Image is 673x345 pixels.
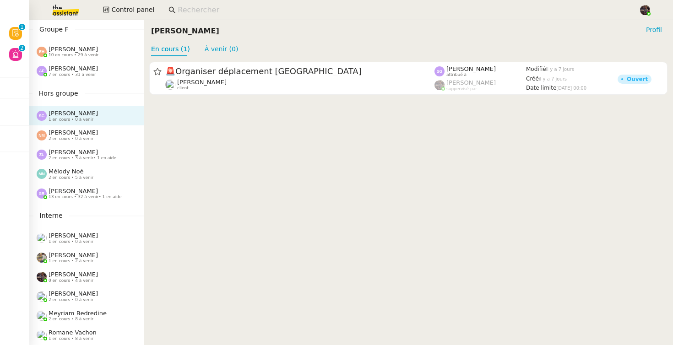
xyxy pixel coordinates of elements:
img: users%2FPPrFYTsEAUgQy5cK5MCpqKbOX8K2%2Favatar%2FCapture%20d%E2%80%99e%CC%81cran%202023-06-05%20a%... [37,233,47,243]
span: [PERSON_NAME] [49,271,98,278]
span: 1 en cours • 8 à venir [49,336,93,341]
span: attribué à [446,73,467,78]
img: users%2FoFdbodQ3TgNoWt9kP3GXAs5oaCq1%2Favatar%2Fprofile-pic.png [37,291,47,302]
p: 1 [20,24,24,32]
p: 2 [20,45,24,53]
img: svg [37,47,47,57]
div: Ouvert [627,76,648,82]
nz-badge-sup: 2 [19,45,25,51]
button: Profil [642,25,666,35]
span: client [177,86,189,91]
a: [PERSON_NAME] 1 en cours • 0 à venir [29,228,144,248]
span: [PERSON_NAME] [446,79,496,86]
a: Meyriam Bedredine 2 en cours • 8 à venir [29,306,144,325]
span: [PERSON_NAME] [49,129,98,136]
span: il y a 7 jours [539,76,567,81]
span: 2 en cours • 8 à venir [49,317,93,322]
button: Control panel [98,4,160,16]
img: users%2FyQfMwtYgTqhRP2YHWHmG2s2LYaD3%2Favatar%2Fprofile-pic.png [37,330,47,340]
a: Mélody Noé 2 en cours • 5 à venir [29,164,144,183]
a: [PERSON_NAME] 0 en cours • 4 à venir [29,267,144,286]
span: Mélody Noé [49,168,84,175]
a: [PERSON_NAME] 2 en cours • 0 à venir [29,286,144,306]
span: 2 en cours • 0 à venir [49,297,93,302]
span: [PERSON_NAME] [49,65,98,72]
span: 🚨 [165,66,175,76]
span: [PERSON_NAME] [49,252,98,259]
img: 2af2e8ed-4e7a-4339-b054-92d163d57814 [434,81,445,91]
img: svg [37,150,47,160]
span: Organiser déplacement [GEOGRAPHIC_DATA] [165,67,434,75]
span: Date limite [526,85,556,92]
span: Modifié [526,66,546,72]
a: [PERSON_NAME] 13 en cours • 32 à venir• 1 en aide [29,184,144,203]
a: À venir (0) [205,45,239,53]
a: En cours (1) [151,45,190,53]
input: Rechercher [178,4,630,16]
span: Groupe F [33,24,75,35]
span: 2 en cours • 5 à venir [49,175,93,180]
span: [PERSON_NAME] [177,79,227,86]
span: Créé [526,75,539,82]
span: [PERSON_NAME] [49,110,98,117]
span: • 1 en aide [98,194,121,199]
span: il y a 7 jours [546,67,574,72]
a: Romane Vachon 1 en cours • 8 à venir [29,325,144,345]
span: 1 en cours • 0 à venir [49,117,93,122]
span: Interne [33,210,69,221]
span: [PERSON_NAME] [49,232,98,239]
span: [PERSON_NAME] [446,65,496,72]
img: 2af2e8ed-4e7a-4339-b054-92d163d57814 [37,272,47,282]
span: • 1 en aide [93,156,116,160]
span: suppervisé par [446,86,477,92]
span: 10 en cours • 29 à venir [49,53,98,58]
img: users%2F9GXHdUEgf7ZlSXdwo7B3iBDT3M02%2Favatar%2Fimages.jpeg [165,80,175,90]
img: 2af2e8ed-4e7a-4339-b054-92d163d57814 [640,5,650,15]
span: [PERSON_NAME] [49,149,98,156]
span: 2 en cours • 3 à venir [49,156,116,161]
img: svg [37,169,47,179]
span: Meyriam Bedredine [49,310,107,317]
app-user-label: attribué à [434,65,526,77]
span: 0 en cours • 4 à venir [49,278,93,283]
a: [PERSON_NAME] 2 en cours • 3 à venir• 1 en aide [29,145,144,164]
app-user-label: suppervisé par [434,79,526,91]
a: [PERSON_NAME] 1 en cours • 2 à venir [29,248,144,267]
span: Hors groupe [33,88,85,99]
a: [PERSON_NAME] 7 en cours • 31 à venir [29,61,144,81]
span: Profil [646,25,662,34]
span: [PERSON_NAME] [49,290,98,297]
span: 7 en cours • 31 à venir [49,72,96,77]
nz-page-header-title: [PERSON_NAME] [151,25,219,38]
span: Romane Vachon [49,329,97,336]
span: [DATE] 00:00 [556,86,586,91]
span: [PERSON_NAME] [49,188,98,194]
span: 1 en cours • 0 à venir [49,239,93,244]
img: users%2FaellJyylmXSg4jqeVbanehhyYJm1%2Favatar%2Fprofile-pic%20(4).png [37,311,47,321]
span: 1 en cours • 2 à venir [49,259,93,264]
span: 2 en cours • 0 à venir [49,136,93,141]
span: Control panel [111,5,154,15]
a: [PERSON_NAME] 10 en cours • 29 à venir [29,42,144,61]
span: [PERSON_NAME] [49,46,98,53]
a: [PERSON_NAME] 1 en cours • 0 à venir [29,106,144,125]
img: svg [37,66,47,76]
img: svg [37,189,47,199]
img: svg [37,130,47,140]
nz-badge-sup: 1 [19,24,25,30]
span: 13 en cours • 32 à venir [49,194,122,199]
img: svg [37,111,47,121]
img: svg [434,66,445,76]
img: 388bd129-7e3b-4cb1-84b4-92a3d763e9b7 [37,253,47,263]
a: [PERSON_NAME] 2 en cours • 0 à venir [29,125,144,145]
app-user-detailed-label: client [165,79,434,91]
